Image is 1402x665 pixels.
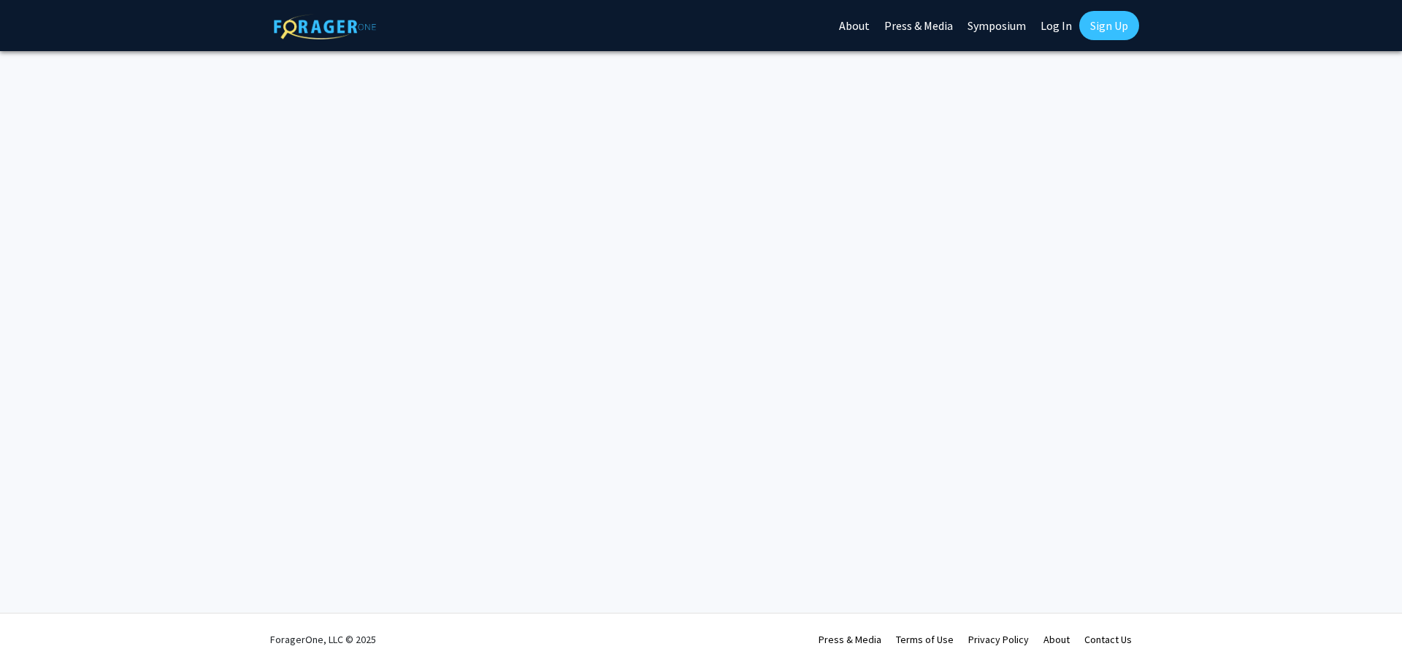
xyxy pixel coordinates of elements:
a: About [1043,633,1070,646]
a: Press & Media [819,633,881,646]
img: ForagerOne Logo [274,14,376,39]
a: Terms of Use [896,633,954,646]
div: ForagerOne, LLC © 2025 [270,614,376,665]
a: Privacy Policy [968,633,1029,646]
a: Contact Us [1084,633,1132,646]
a: Sign Up [1079,11,1139,40]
